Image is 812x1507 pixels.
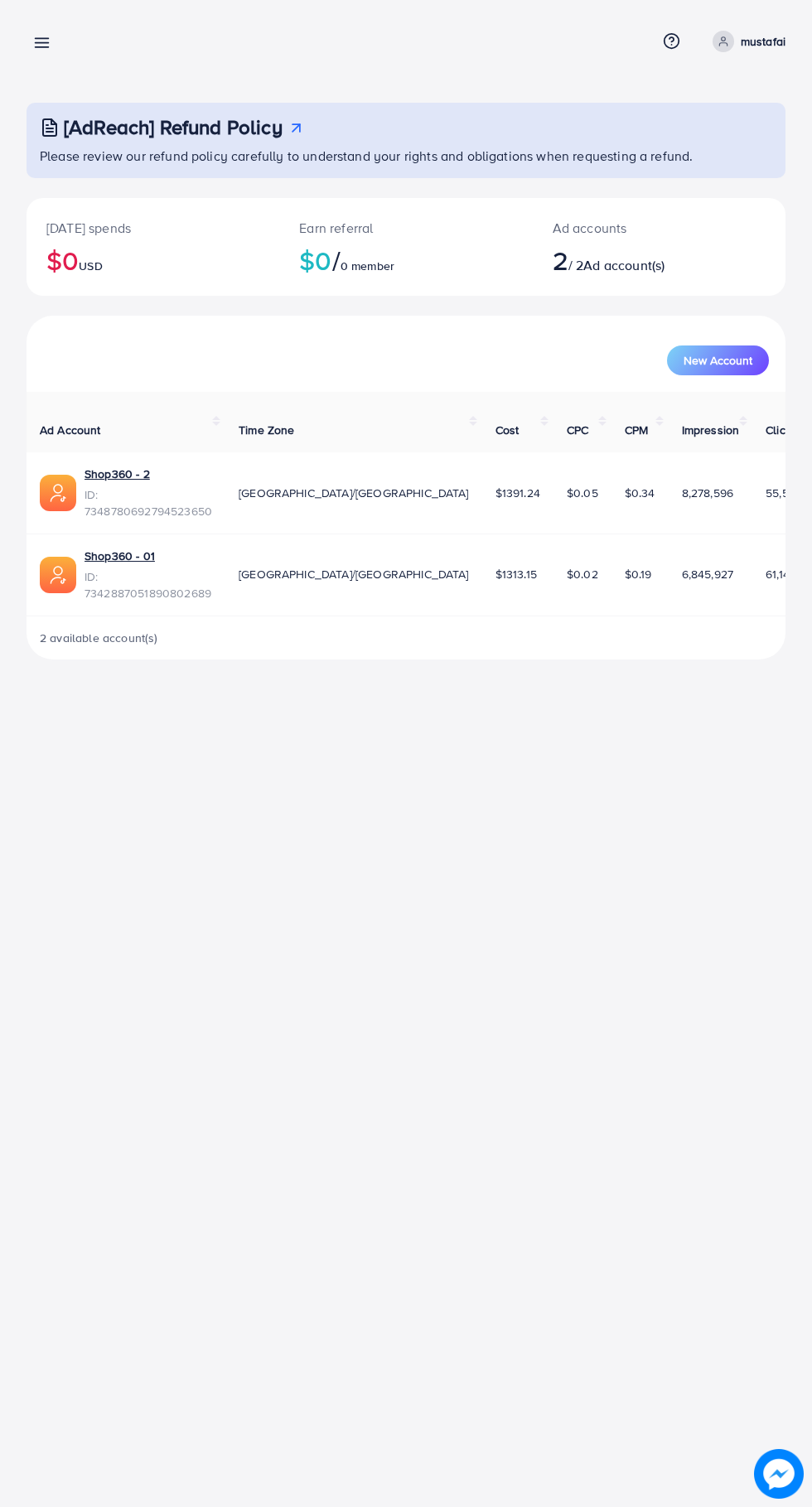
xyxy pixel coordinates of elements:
span: Time Zone [239,422,294,438]
span: 61,144 [766,566,796,582]
span: Cost [495,422,520,438]
p: [DATE] spends [46,218,259,238]
span: 2 available account(s) [40,630,158,646]
span: Ad account(s) [583,256,665,274]
p: Please review our refund policy carefully to understand your rights and obligations when requesti... [40,146,776,166]
span: $0.02 [567,566,598,582]
span: $0.19 [625,566,652,582]
p: Ad accounts [553,218,703,238]
img: image [754,1449,804,1499]
img: ic-ads-acc.e4c84228.svg [40,557,76,593]
button: New Account [667,345,769,375]
span: USD [79,258,102,274]
h3: [AdReach] Refund Policy [64,115,283,139]
span: $1391.24 [495,485,540,501]
span: 55,558 [766,485,802,501]
span: ID: 7348780692794523650 [85,486,212,520]
a: Shop360 - 2 [85,466,150,482]
span: $1313.15 [495,566,537,582]
h2: $0 [46,244,259,276]
span: Impression [682,422,740,438]
span: 0 member [341,258,394,274]
span: CPM [625,422,648,438]
a: Shop360 - 01 [85,548,155,564]
img: ic-ads-acc.e4c84228.svg [40,475,76,511]
span: $0.34 [625,485,655,501]
span: 8,278,596 [682,485,733,501]
span: $0.05 [567,485,598,501]
span: Clicks [766,422,797,438]
span: CPC [567,422,588,438]
h2: / 2 [553,244,703,276]
span: / [332,241,341,279]
h2: $0 [299,244,512,276]
span: [GEOGRAPHIC_DATA]/[GEOGRAPHIC_DATA] [239,485,469,501]
span: Ad Account [40,422,101,438]
a: mustafai [706,31,785,52]
span: 6,845,927 [682,566,733,582]
span: ID: 7342887051890802689 [85,568,212,602]
p: Earn referral [299,218,512,238]
p: mustafai [741,31,785,51]
span: 2 [553,241,568,279]
span: New Account [684,355,752,366]
span: [GEOGRAPHIC_DATA]/[GEOGRAPHIC_DATA] [239,566,469,582]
